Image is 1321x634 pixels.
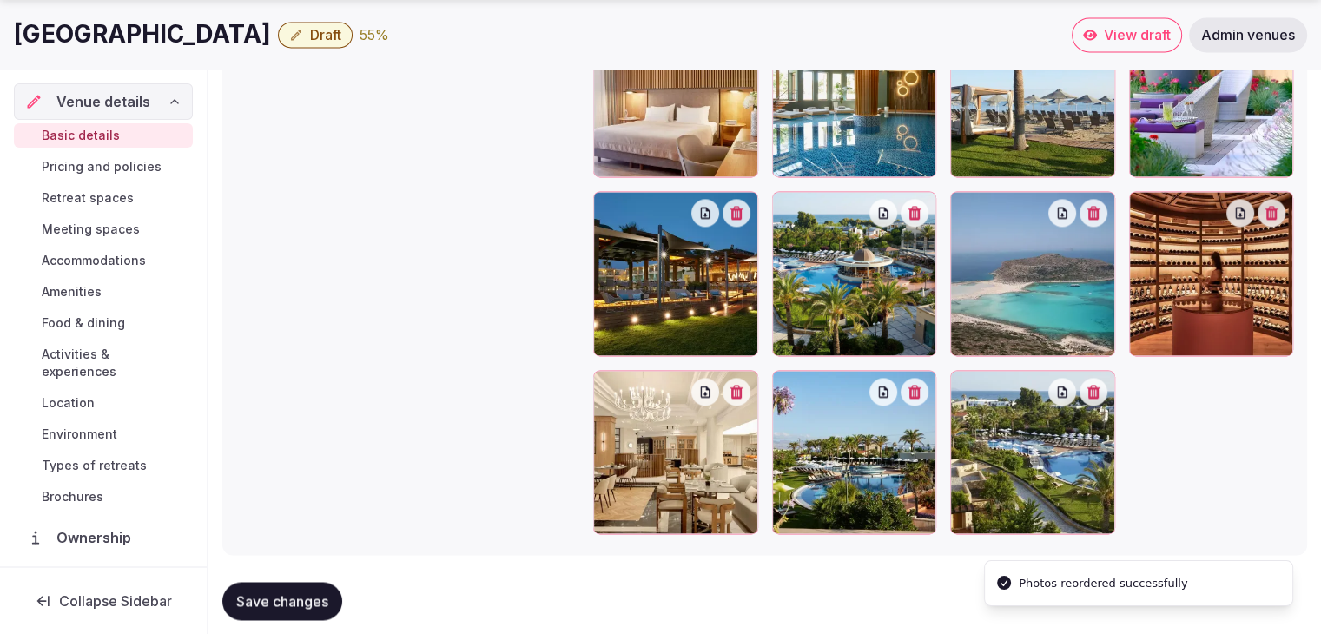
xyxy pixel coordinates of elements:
span: Ownership [56,527,138,548]
div: rv-Minoa-Palace-Hotel-amenities (2).webp [772,370,937,535]
a: Meeting spaces [14,217,193,241]
div: minoapalace21-0581-1600x960.webp [772,13,937,178]
a: Activities & experiences [14,342,193,384]
div: 5.panoramic-minoa-palace.jpg.webp [772,191,937,356]
span: Brochures [42,488,103,505]
div: 55 % [360,24,389,45]
a: Types of retreats [14,453,193,478]
span: Accommodations [42,252,146,269]
button: 55% [360,24,389,45]
div: minoapalace19-0522-1600x960.jpg.webp [950,13,1115,178]
div: 7_minoa_palace_facilities-1.jpg.webp [1129,13,1294,178]
span: Collapse Sidebar [59,592,172,610]
a: Location [14,391,193,415]
a: Food & dining [14,311,193,335]
a: Retreat spaces [14,186,193,210]
span: Activities & experiences [42,346,186,380]
span: Admin venues [1201,26,1295,43]
a: View draft [1072,17,1182,52]
h1: [GEOGRAPHIC_DATA] [14,17,271,51]
span: Environment [42,426,117,443]
a: Pricing and policies [14,155,193,179]
a: Accommodations [14,248,193,273]
span: Save changes [236,592,328,610]
a: Ownership [14,519,193,556]
a: Brochures [14,485,193,509]
span: Venue details [56,91,150,112]
span: Location [42,394,95,412]
span: Meeting spaces [42,221,140,238]
span: Food & dining [42,314,125,332]
button: Save changes [222,582,342,620]
span: Amenities [42,283,102,300]
button: Collapse Sidebar [14,582,193,620]
span: Draft [310,26,341,43]
a: Admin venues [1189,17,1307,52]
div: minoapalace_wine-cellar_4-1600x960.jpg.webp [1129,191,1294,356]
div: rv-Minoa-Palace-Hotel-amenities.webp [950,370,1115,535]
div: rv-Minoa-Palace-Hotel-amenities (1).webp [593,370,758,535]
span: Types of retreats [42,457,147,474]
div: Photos reordered successfully [1019,575,1187,592]
a: Basic details [14,123,193,148]
span: Basic details [42,127,120,144]
span: Pricing and policies [42,158,162,175]
span: View draft [1104,26,1171,43]
a: Environment [14,422,193,446]
div: minoa-palace-villages_0000_mpalos-1.jpg.webp [950,191,1115,356]
a: Administration [14,563,193,599]
span: Retreat spaces [42,189,134,207]
button: Draft [278,22,353,48]
a: Amenities [14,280,193,304]
div: minoapalace19-0074-1600x960.jpg.webp [593,13,758,178]
div: 2a.-thalassa-restaurant-bar.jpg.webp [593,191,758,356]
